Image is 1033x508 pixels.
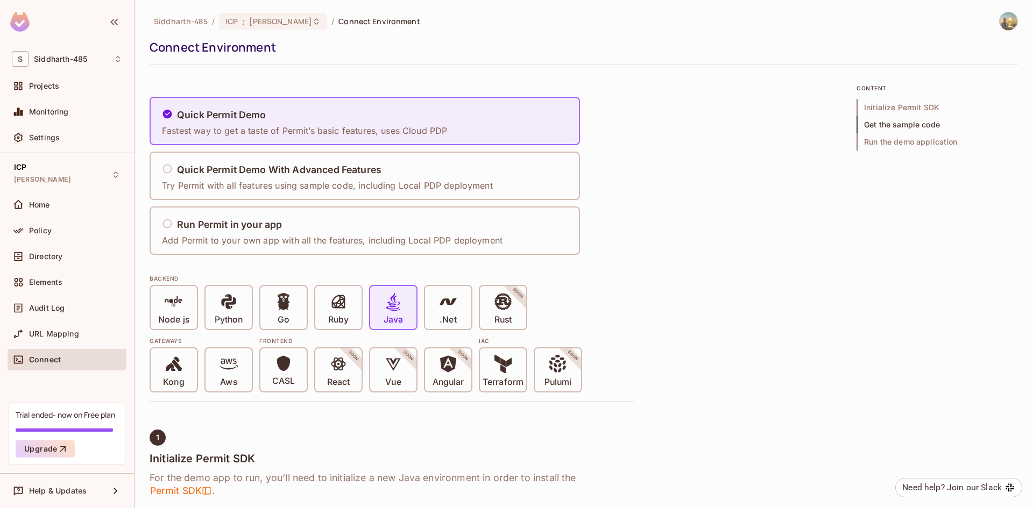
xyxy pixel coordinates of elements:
p: Vue [385,377,401,388]
h5: Quick Permit Demo With Advanced Features [177,164,381,175]
div: Need help? Join our Slack [902,481,1002,494]
li: / [331,16,334,26]
div: IAC [479,337,582,345]
div: Trial ended- now on Free plan [16,410,115,420]
p: .Net [440,314,456,325]
p: Python [215,314,243,325]
p: Pulumi [544,377,571,388]
p: Ruby [328,314,349,325]
span: Run the demo application [857,133,1018,151]
span: Help & Updates [29,486,87,495]
span: SOON [332,335,374,377]
p: Terraform [483,377,523,388]
span: 1 [156,433,159,442]
p: React [327,377,350,388]
span: Initialize Permit SDK [857,99,1018,116]
p: Add Permit to your own app with all the features, including Local PDP deployment [162,234,503,246]
span: SOON [442,335,484,377]
span: Get the sample code [857,116,1018,133]
span: the active workspace [154,16,208,26]
span: Workspace: Siddharth-485 [34,55,87,63]
p: Try Permit with all features using sample code, including Local PDP deployment [162,180,493,191]
h6: For the demo app to run, you’ll need to initialize a new Java environment in order to install the . [150,471,634,497]
span: SOON [497,273,539,314]
span: Audit Log [29,304,65,312]
span: SOON [387,335,429,377]
h5: Run Permit in your app [177,219,282,230]
p: Go [278,314,289,325]
span: Policy [29,226,52,235]
div: Frontend [259,337,472,345]
h5: Quick Permit Demo [177,110,266,120]
p: CASL [272,376,295,387]
span: Home [29,201,50,209]
p: content [857,84,1018,92]
span: Permit SDK [150,484,212,497]
div: BACKEND [150,274,634,283]
span: Connect Environment [338,16,420,26]
span: Settings [29,133,60,142]
span: SOON [552,335,594,377]
span: Directory [29,252,62,261]
span: ICP [14,163,26,171]
p: Aws [220,377,237,388]
span: ICP [225,16,238,26]
button: Upgrade [16,440,75,457]
p: Fastest way to get a taste of Permit’s basic features, uses Cloud PDP [162,125,447,137]
div: Gateways [150,337,253,345]
span: Projects [29,82,59,90]
p: Java [384,314,403,325]
p: Node js [158,314,189,325]
span: Monitoring [29,108,69,116]
span: : [242,17,245,26]
span: Elements [29,278,62,287]
span: S [12,51,29,67]
span: [PERSON_NAME] [14,175,71,184]
p: Kong [163,377,184,388]
h4: Initialize Permit SDK [150,452,634,465]
span: URL Mapping [29,330,79,338]
p: Rust [494,314,512,325]
li: / [212,16,215,26]
p: Angular [433,377,464,388]
span: Connect [29,355,61,364]
img: SReyMgAAAABJRU5ErkJggg== [10,12,30,32]
span: [PERSON_NAME] [249,16,312,26]
img: Siddharth Sharma [1000,12,1017,30]
div: Connect Environment [150,39,1013,55]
